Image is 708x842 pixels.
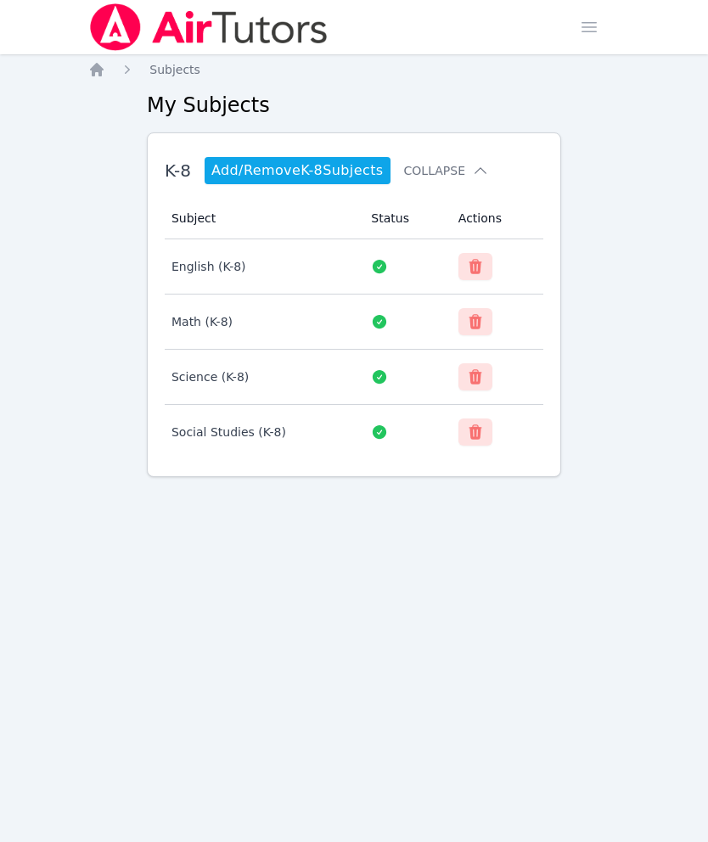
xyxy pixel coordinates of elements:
span: English (K-8) [171,260,246,273]
tr: Social Studies (K-8) [165,405,543,459]
a: Subjects [149,61,200,78]
button: Collapse [404,162,489,179]
tr: Science (K-8) [165,350,543,405]
nav: Breadcrumb [88,61,620,78]
tr: Math (K-8) [165,295,543,350]
th: Actions [448,198,543,239]
h2: My Subjects [147,92,561,119]
img: Air Tutors [88,3,329,51]
span: Math (K-8) [171,315,233,328]
th: Subject [165,198,361,239]
span: K-8 [165,160,191,181]
span: Science (K-8) [171,370,249,384]
a: Add/RemoveK-8Subjects [205,157,391,184]
tr: English (K-8) [165,239,543,295]
span: Social Studies (K-8) [171,425,286,439]
span: Subjects [149,63,200,76]
th: Status [361,198,447,239]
